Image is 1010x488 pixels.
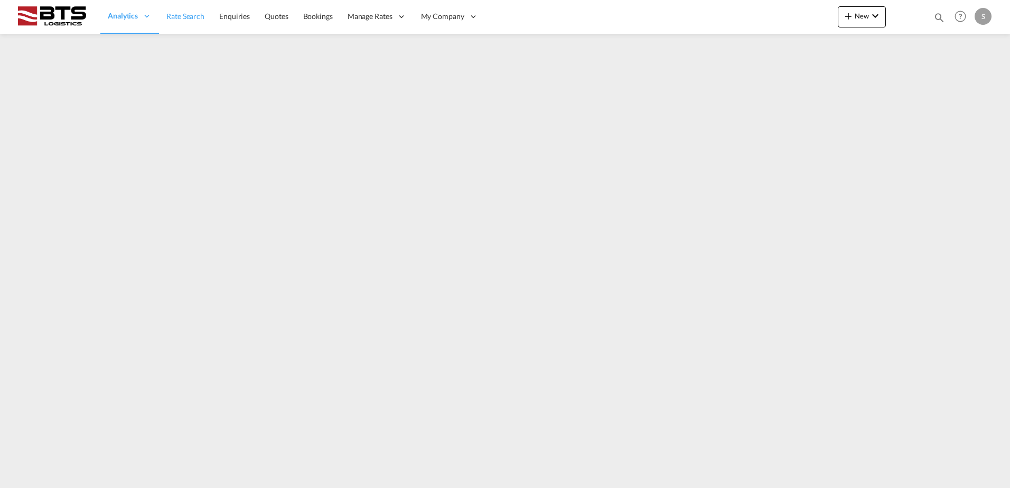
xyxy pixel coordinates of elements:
[975,8,992,25] div: S
[838,6,886,27] button: icon-plus 400-fgNewicon-chevron-down
[842,10,855,22] md-icon: icon-plus 400-fg
[951,7,969,25] span: Help
[421,11,464,22] span: My Company
[303,12,333,21] span: Bookings
[108,11,138,21] span: Analytics
[933,12,945,27] div: icon-magnify
[166,12,204,21] span: Rate Search
[842,12,882,20] span: New
[265,12,288,21] span: Quotes
[933,12,945,23] md-icon: icon-magnify
[869,10,882,22] md-icon: icon-chevron-down
[219,12,250,21] span: Enquiries
[951,7,975,26] div: Help
[348,11,392,22] span: Manage Rates
[16,5,87,29] img: cdcc71d0be7811ed9adfbf939d2aa0e8.png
